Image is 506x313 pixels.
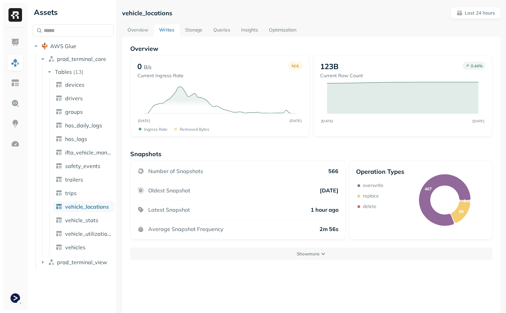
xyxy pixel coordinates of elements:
[356,168,404,175] p: Operation Types
[56,190,62,196] img: table
[144,127,168,132] p: Ingress Rate
[65,108,83,115] span: groups
[154,24,180,37] a: Writes
[180,127,209,132] p: Removed bytes
[451,7,501,19] button: Last 24 hours
[56,122,62,129] img: table
[292,63,299,68] p: N/A
[65,244,85,251] span: vehicles
[65,81,84,88] span: devices
[11,140,20,148] img: Optimization
[208,24,236,37] a: Queries
[138,119,150,123] tspan: [DATE]
[148,168,203,174] p: Number of Snapshots
[137,72,183,79] p: Current Ingress Rate
[56,81,62,88] img: table
[65,203,109,210] span: vehicle_locations
[53,228,115,239] a: vehicle_utilization_day
[65,217,98,224] span: vehicle_stats
[48,56,55,62] img: namespace
[8,8,22,22] img: Ryft
[53,120,115,131] a: hos_daily_logs
[11,99,20,108] img: Query Explorer
[53,174,115,185] a: trailers
[471,63,483,68] p: 0.44 %
[55,68,72,75] span: Tables
[53,79,115,90] a: devices
[264,24,302,37] a: Optimization
[65,122,102,129] span: hos_daily_logs
[53,147,115,158] a: ifta_vehicle_months
[465,10,495,16] p: Last 24 hours
[53,188,115,199] a: trips
[65,95,83,102] span: drivers
[65,176,83,183] span: trailers
[236,24,264,37] a: Insights
[56,176,62,183] img: table
[363,193,379,199] p: replace
[425,186,432,191] text: 467
[53,215,115,226] a: vehicle_stats
[53,242,115,253] a: vehicles
[48,259,55,266] img: namespace
[56,149,62,156] img: table
[65,135,87,142] span: hos_logs
[65,190,77,196] span: trips
[319,226,338,232] p: 2m 56s
[464,198,466,203] text: 1
[363,182,384,189] p: overwrite
[65,230,112,237] span: vehicle_utilization_day
[144,63,152,71] p: B/s
[363,203,376,210] p: delete
[57,56,106,62] span: prod_terminal_core
[73,68,83,75] p: ( 13 )
[290,119,302,123] tspan: [DATE]
[33,7,114,18] div: Assets
[122,24,154,37] a: Overview
[311,206,338,213] p: 1 hour ago
[459,209,464,214] text: 98
[39,54,114,64] button: prod_terminal_core
[320,187,338,194] p: [DATE]
[65,163,100,169] span: safety_events
[130,45,492,53] p: Overview
[33,41,114,51] button: AWS Glue
[53,161,115,171] a: safety_events
[56,230,62,237] img: table
[130,150,161,158] p: Snapshots
[320,72,363,79] p: Current Row Count
[320,62,338,71] p: 123B
[53,93,115,104] a: drivers
[11,293,20,303] img: Terminal
[50,43,76,49] span: AWS Glue
[148,226,223,232] p: Average Snapshot Frequency
[57,259,107,266] span: prod_terminal_view
[11,119,20,128] img: Insights
[130,248,492,260] button: Showmore
[56,163,62,169] img: table
[137,62,142,71] p: 0
[56,135,62,142] img: table
[46,66,114,77] button: Tables(13)
[297,251,319,257] p: Show more
[148,206,190,213] p: Latest Snapshot
[56,203,62,210] img: table
[65,149,112,156] span: ifta_vehicle_months
[11,38,20,47] img: Dashboard
[122,9,172,17] p: vehicle_locations
[328,168,338,174] p: 566
[56,217,62,224] img: table
[56,95,62,102] img: table
[11,58,20,67] img: Assets
[53,133,115,144] a: hos_logs
[53,201,115,212] a: vehicle_locations
[53,106,115,117] a: groups
[56,108,62,115] img: table
[41,43,48,49] img: root
[321,119,333,123] tspan: [DATE]
[11,79,20,87] img: Asset Explorer
[148,187,190,194] p: Oldest Snapshot
[39,257,114,268] button: prod_terminal_view
[180,24,208,37] a: Storage
[472,119,484,123] tspan: [DATE]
